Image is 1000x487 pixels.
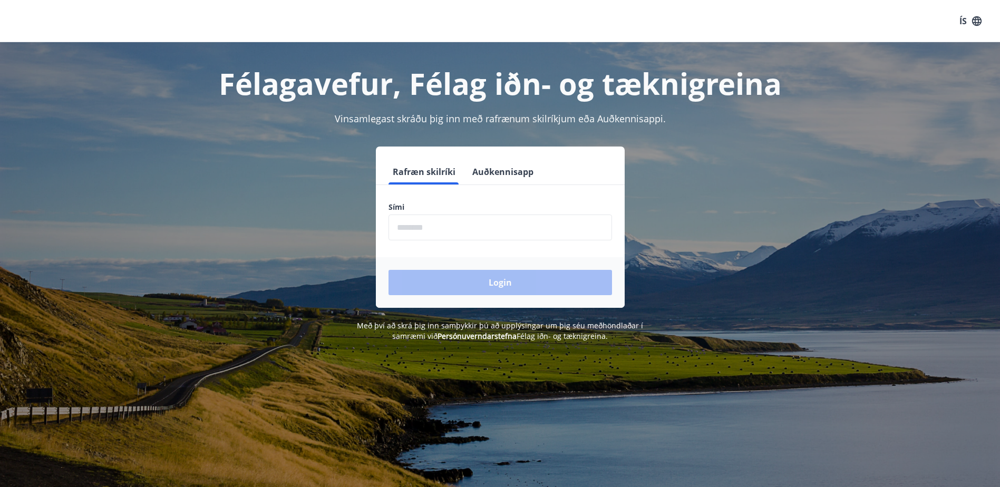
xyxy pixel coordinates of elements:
button: Auðkennisapp [468,159,538,184]
button: Rafræn skilríki [389,159,460,184]
label: Sími [389,202,612,212]
a: Persónuverndarstefna [438,331,517,341]
span: Vinsamlegast skráðu þig inn með rafrænum skilríkjum eða Auðkennisappi. [335,112,666,125]
h1: Félagavefur, Félag iðn- og tæknigreina [133,63,867,103]
button: ÍS [954,12,987,31]
span: Með því að skrá þig inn samþykkir þú að upplýsingar um þig séu meðhöndlaðar í samræmi við Félag i... [357,320,643,341]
